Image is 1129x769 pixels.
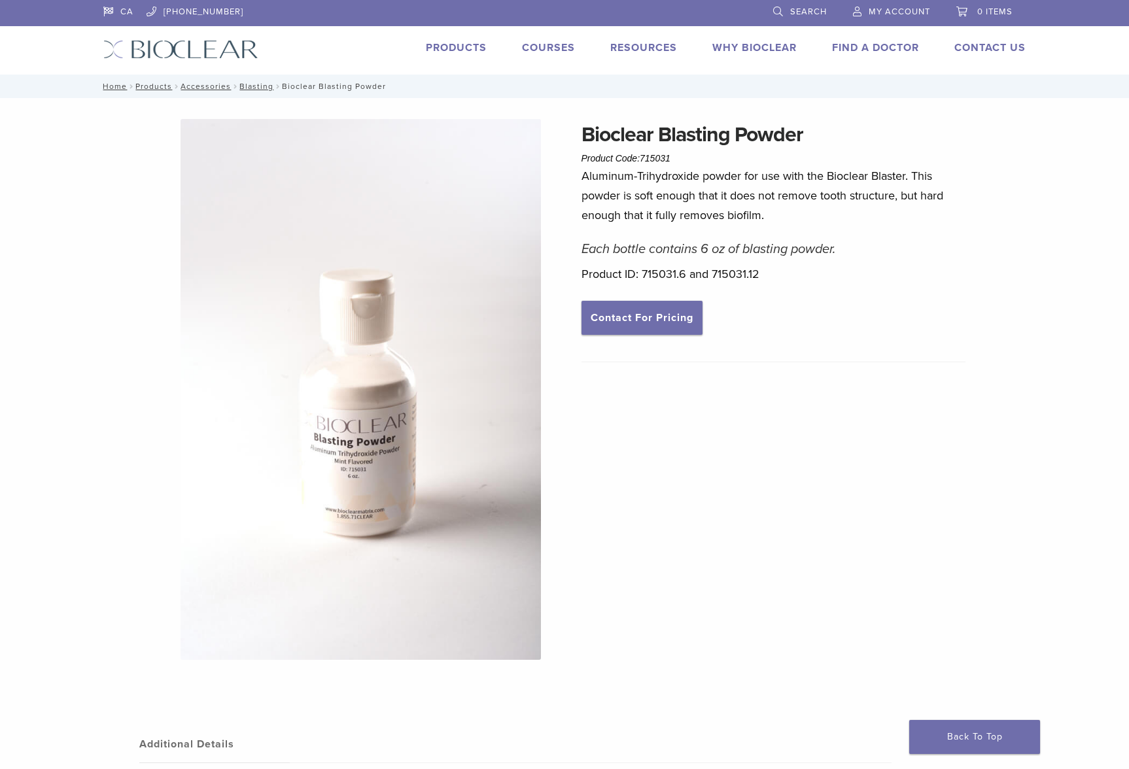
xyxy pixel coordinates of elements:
[139,726,290,762] a: Additional Details
[103,40,258,59] img: Bioclear
[99,82,127,91] a: Home
[790,7,827,17] span: Search
[231,83,239,90] span: /
[94,75,1035,98] nav: Bioclear Blasting Powder
[640,153,670,163] span: 715031
[181,82,231,91] a: Accessories
[582,264,966,284] p: Product ID: 715031.6 and 715031.12
[582,301,703,335] a: Contact For Pricing
[135,82,172,91] a: Products
[522,41,575,54] a: Courses
[712,41,797,54] a: Why Bioclear
[239,82,273,91] a: Blasting
[273,83,282,90] span: /
[127,83,135,90] span: /
[610,41,677,54] a: Resources
[172,83,181,90] span: /
[954,41,1026,54] a: Contact Us
[582,241,836,257] em: Each bottle contains 6 oz of blasting powder.
[582,119,966,150] h1: Bioclear Blasting Powder
[977,7,1013,17] span: 0 items
[582,153,670,163] span: Product Code:
[181,119,542,660] img: Blasting Powder
[909,720,1040,754] a: Back To Top
[832,41,919,54] a: Find A Doctor
[869,7,930,17] span: My Account
[426,41,487,54] a: Products
[582,166,966,225] p: Aluminum-Trihydroxide powder for use with the Bioclear Blaster. This powder is soft enough that i...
